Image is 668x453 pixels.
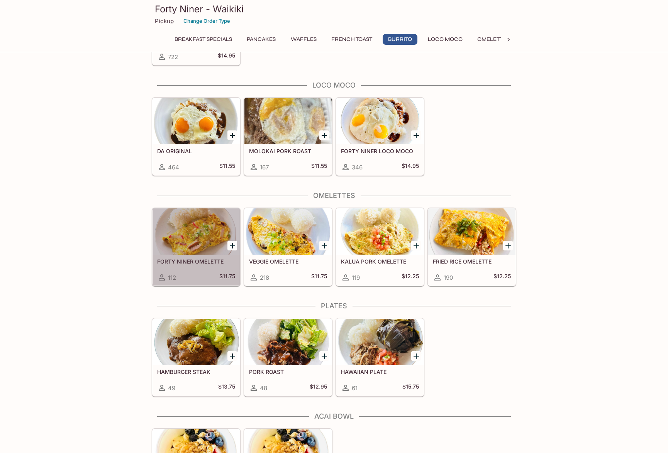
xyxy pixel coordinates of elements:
span: 464 [168,164,179,171]
h5: $11.55 [219,162,235,172]
h5: KALUA PORK OMELETTE [341,258,419,265]
div: FRIED RICE OMELETTE [428,208,515,255]
h5: FORTY NINER OMELETTE [157,258,235,265]
h5: $11.75 [219,273,235,282]
span: 48 [260,384,267,392]
button: Change Order Type [180,15,234,27]
button: Waffles [286,34,321,45]
h5: HAMBURGER STEAK [157,368,235,375]
h5: $14.95 [402,162,419,172]
h5: $15.75 [402,383,419,392]
button: Breakfast Specials [170,34,236,45]
h5: MOLOKAI PORK ROAST [249,148,327,154]
h4: Omelettes [152,191,516,200]
span: 49 [168,384,175,392]
button: Add DA ORIGINAL [227,130,237,140]
h5: $12.25 [402,273,419,282]
button: Loco Moco [424,34,467,45]
h5: $12.95 [310,383,327,392]
h4: Acai Bowl [152,412,516,421]
span: 119 [352,274,360,281]
a: HAWAIIAN PLATE61$15.75 [336,318,424,396]
span: 61 [352,384,358,392]
button: Add MOLOKAI PORK ROAST [319,130,329,140]
div: HAWAIIAN PLATE [336,319,424,365]
h5: FRIED RICE OMELETTE [433,258,511,265]
a: MOLOKAI PORK ROAST167$11.55 [244,98,332,176]
a: DA ORIGINAL464$11.55 [152,98,240,176]
a: FORTY NINER OMELETTE112$11.75 [152,208,240,286]
div: MOLOKAI PORK ROAST [244,98,332,144]
p: Pickup [155,17,174,25]
button: Add FRIED RICE OMELETTE [503,241,513,250]
h5: $12.25 [493,273,511,282]
h4: Plates [152,302,516,310]
button: Omelettes [473,34,514,45]
h5: VEGGIE OMELETTE [249,258,327,265]
a: FRIED RICE OMELETTE190$12.25 [428,208,516,286]
a: VEGGIE OMELETTE218$11.75 [244,208,332,286]
div: FORTY NINER OMELETTE [153,208,240,255]
div: HAMBURGER STEAK [153,319,240,365]
div: FORTY NINER LOCO MOCO [336,98,424,144]
div: DA ORIGINAL [153,98,240,144]
a: FORTY NINER LOCO MOCO346$14.95 [336,98,424,176]
div: PORK ROAST [244,319,332,365]
h5: DA ORIGINAL [157,148,235,154]
span: 112 [168,274,176,281]
span: 722 [168,53,178,61]
div: KALUA PORK OMELETTE [336,208,424,255]
h3: Forty Niner - Waikiki [155,3,513,15]
h5: FORTY NINER LOCO MOCO [341,148,419,154]
button: Add FORTY NINER LOCO MOCO [411,130,421,140]
span: 218 [260,274,269,281]
h5: $13.75 [218,383,235,392]
button: French Toast [327,34,376,45]
button: Add HAMBURGER STEAK [227,351,237,361]
a: KALUA PORK OMELETTE119$12.25 [336,208,424,286]
span: 167 [260,164,269,171]
span: 190 [444,274,453,281]
button: Add KALUA PORK OMELETTE [411,241,421,250]
div: VEGGIE OMELETTE [244,208,332,255]
button: Burrito [383,34,417,45]
a: PORK ROAST48$12.95 [244,318,332,396]
button: Add PORK ROAST [319,351,329,361]
button: Add HAWAIIAN PLATE [411,351,421,361]
span: 346 [352,164,363,171]
button: Pancakes [242,34,280,45]
button: Add FORTY NINER OMELETTE [227,241,237,250]
h5: $11.55 [311,162,327,172]
button: Add VEGGIE OMELETTE [319,241,329,250]
h4: Loco Moco [152,81,516,90]
h5: $14.95 [218,52,235,61]
a: HAMBURGER STEAK49$13.75 [152,318,240,396]
h5: PORK ROAST [249,368,327,375]
h5: HAWAIIAN PLATE [341,368,419,375]
h5: $11.75 [311,273,327,282]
